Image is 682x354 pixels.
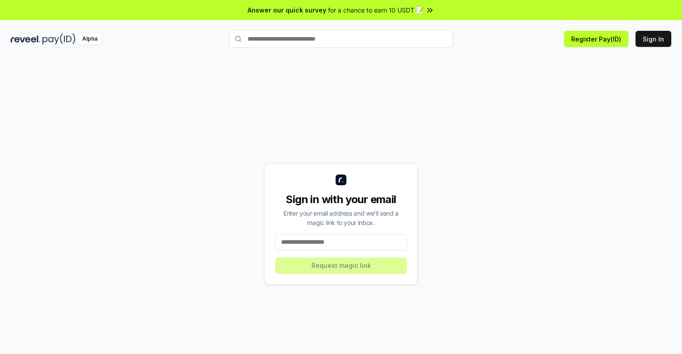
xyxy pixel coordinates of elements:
img: reveel_dark [11,33,41,45]
span: for a chance to earn 10 USDT 📝 [328,5,424,15]
img: pay_id [42,33,76,45]
div: Enter your email address and we’ll send a magic link to your inbox. [275,208,407,227]
img: logo_small [336,175,346,185]
button: Sign In [636,31,671,47]
button: Register Pay(ID) [564,31,628,47]
div: Alpha [77,33,102,45]
span: Answer our quick survey [248,5,326,15]
div: Sign in with your email [275,192,407,207]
